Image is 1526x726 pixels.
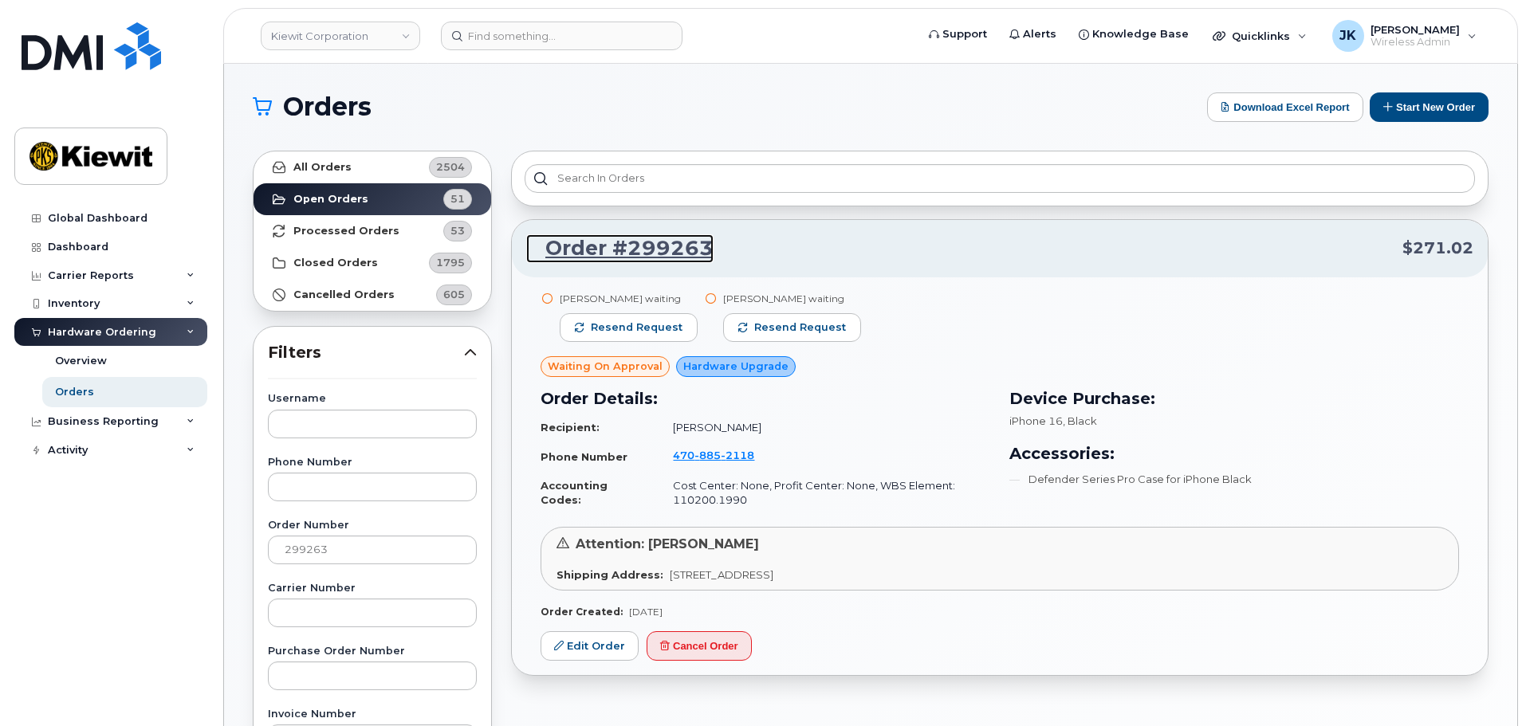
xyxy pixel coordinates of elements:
span: 1795 [436,255,465,270]
td: [PERSON_NAME] [659,414,990,441]
div: [PERSON_NAME] waiting [723,292,861,305]
a: Processed Orders53 [254,215,491,247]
label: Carrier Number [268,583,477,594]
a: Closed Orders1795 [254,247,491,279]
label: Purchase Order Number [268,646,477,657]
span: Filters [268,341,464,364]
strong: Open Orders [293,193,368,206]
h3: Accessories: [1009,441,1459,465]
label: Username [268,394,477,404]
span: 885 [694,449,721,461]
span: Resend request [754,320,846,335]
h3: Order Details: [541,387,990,410]
button: Resend request [723,313,861,342]
label: Phone Number [268,457,477,468]
strong: Processed Orders [293,225,399,237]
span: iPhone 16 [1009,414,1063,427]
span: [DATE] [629,606,663,618]
input: Search in orders [525,164,1475,193]
span: 470 [673,449,754,461]
strong: All Orders [293,161,352,174]
a: Cancelled Orders605 [254,279,491,311]
strong: Closed Orders [293,257,378,269]
button: Resend request [560,313,698,342]
span: Hardware Upgrade [683,359,789,374]
a: Edit Order [541,631,639,661]
a: 4708852118 [673,449,773,461]
a: All Orders2504 [254,151,491,183]
span: Resend request [591,320,682,335]
button: Start New Order [1370,92,1489,122]
td: Cost Center: None, Profit Center: None, WBS Element: 110200.1990 [659,472,990,514]
h3: Device Purchase: [1009,387,1459,410]
span: Orders [283,95,372,119]
strong: Order Created: [541,606,623,618]
strong: Accounting Codes: [541,479,608,507]
span: , Black [1063,414,1097,427]
span: 2504 [436,159,465,175]
a: Open Orders51 [254,183,491,215]
strong: Shipping Address: [557,568,663,581]
strong: Recipient: [541,421,600,434]
a: Order #299263 [526,234,714,263]
span: [STREET_ADDRESS] [670,568,773,581]
strong: Cancelled Orders [293,288,395,301]
li: Defender Series Pro Case for iPhone Black [1009,472,1459,487]
span: 51 [450,191,465,206]
span: 2118 [721,449,754,461]
button: Cancel Order [647,631,752,661]
label: Invoice Number [268,709,477,720]
span: 53 [450,223,465,238]
span: Attention: [PERSON_NAME] [576,536,759,551]
strong: Phone Number [541,450,627,463]
span: $271.02 [1402,237,1473,260]
div: [PERSON_NAME] waiting [560,292,698,305]
label: Order Number [268,520,477,531]
iframe: Messenger Launcher [1457,657,1514,714]
button: Download Excel Report [1207,92,1363,122]
span: 605 [443,287,465,302]
span: Waiting On Approval [548,359,663,374]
